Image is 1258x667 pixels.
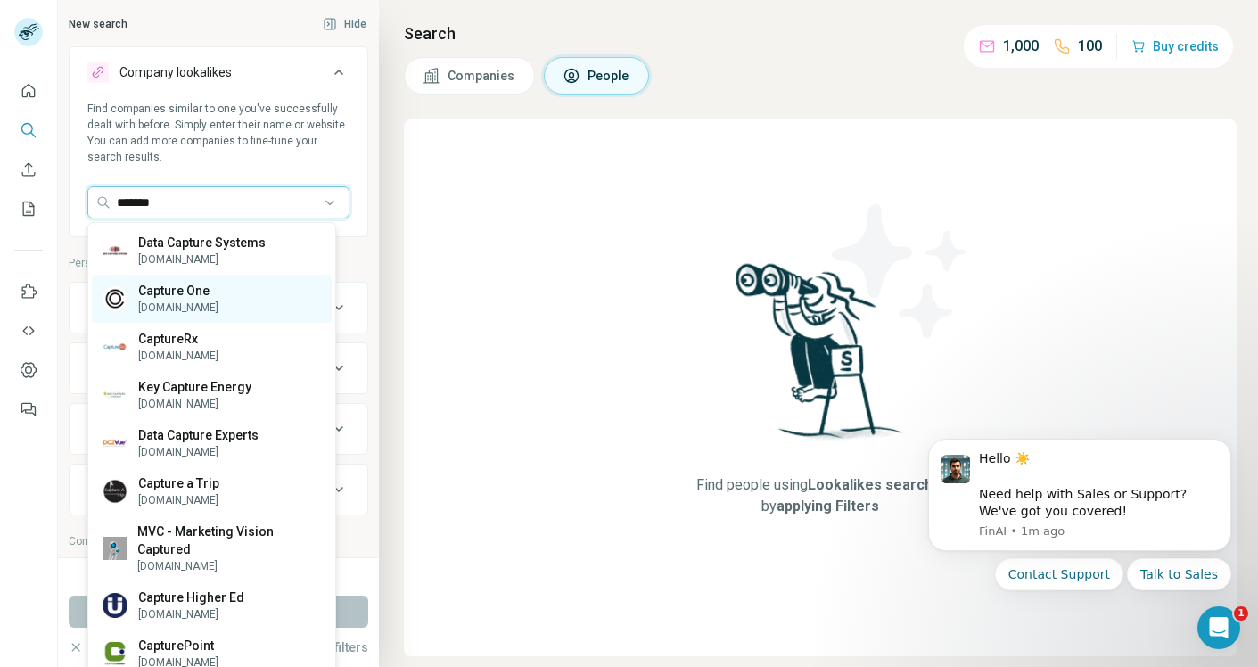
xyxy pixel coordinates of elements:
[119,63,232,81] div: Company lookalikes
[138,234,266,251] p: Data Capture Systems
[138,330,218,348] p: CaptureRx
[69,16,127,32] div: New search
[14,114,43,146] button: Search
[138,426,259,444] p: Data Capture Experts
[404,21,1237,46] h4: Search
[103,286,127,311] img: Capture One
[138,251,266,268] p: [DOMAIN_NAME]
[103,383,127,408] img: Key Capture Energy
[138,492,219,508] p: [DOMAIN_NAME]
[70,347,367,390] button: Seniority
[1078,36,1102,57] p: 100
[103,431,127,456] img: Data Capture Experts
[103,537,127,561] img: MVC - Marketing Vision Captured
[901,416,1258,658] iframe: Intercom notifications message
[448,67,516,85] span: Companies
[808,476,933,493] span: Lookalikes search
[137,523,321,558] p: MVC - Marketing Vision Captured
[14,75,43,107] button: Quick start
[138,474,219,492] p: Capture a Trip
[1197,606,1240,649] iframe: Intercom live chat
[70,286,367,329] button: Job title
[138,396,251,412] p: [DOMAIN_NAME]
[728,259,913,457] img: Surfe Illustration - Woman searching with binoculars
[138,300,218,316] p: [DOMAIN_NAME]
[1234,606,1248,621] span: 1
[14,315,43,347] button: Use Surfe API
[69,255,368,271] p: Personal information
[138,378,251,396] p: Key Capture Energy
[87,101,349,165] div: Find companies similar to one you've successfully dealt with before. Simply enter their name or w...
[103,479,127,504] img: Capture a Trip
[14,276,43,308] button: Use Surfe on LinkedIn
[14,193,43,225] button: My lists
[69,533,368,549] p: Company information
[70,468,367,511] button: Personal location
[138,348,218,364] p: [DOMAIN_NAME]
[103,593,127,618] img: Capture Higher Ed
[69,638,121,656] button: Clear
[103,238,127,263] img: Data Capture Systems
[103,641,127,666] img: CapturePoint
[588,67,630,85] span: People
[137,558,321,574] p: [DOMAIN_NAME]
[14,393,43,425] button: Feedback
[70,51,367,101] button: Company lookalikes
[138,606,244,622] p: [DOMAIN_NAME]
[14,354,43,386] button: Dashboard
[1131,34,1219,59] button: Buy credits
[777,498,879,515] span: applying Filters
[138,637,218,655] p: CapturePoint
[138,589,244,606] p: Capture Higher Ed
[1003,36,1039,57] p: 1,000
[14,153,43,185] button: Enrich CSV
[676,474,965,517] span: Find people using or by
[70,408,367,450] button: Department
[138,444,259,460] p: [DOMAIN_NAME]
[820,191,981,351] img: Surfe Illustration - Stars
[103,334,127,359] img: CaptureRx
[310,11,379,37] button: Hide
[138,282,218,300] p: Capture One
